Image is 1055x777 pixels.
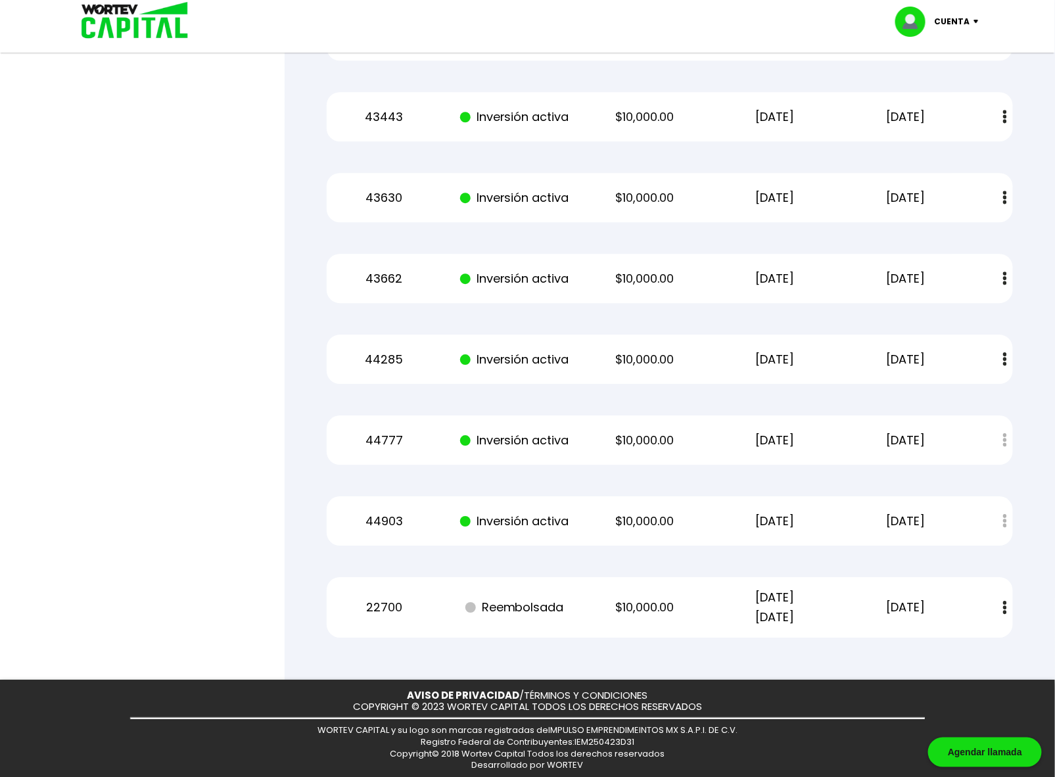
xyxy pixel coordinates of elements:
[472,759,584,771] span: Desarrollado por WORTEV
[720,431,830,450] p: [DATE]
[590,107,700,127] p: $10,000.00
[329,269,439,289] p: 43662
[590,269,700,289] p: $10,000.00
[720,269,830,289] p: [DATE]
[459,269,569,289] p: Inversión activa
[970,20,988,24] img: icon-down
[851,269,960,289] p: [DATE]
[459,598,569,617] p: Reembolsada
[408,688,520,702] a: AVISO DE PRIVACIDAD
[353,701,702,713] p: COPYRIGHT © 2023 WORTEV CAPITAL TODOS LOS DERECHOS RESERVADOS
[459,350,569,369] p: Inversión activa
[851,188,960,208] p: [DATE]
[895,7,935,37] img: profile-image
[720,350,830,369] p: [DATE]
[851,598,960,617] p: [DATE]
[851,350,960,369] p: [DATE]
[459,511,569,531] p: Inversión activa
[317,724,738,736] span: WORTEV CAPITAL y su logo son marcas registradas de IMPULSO EMPRENDIMEINTOS MX S.A.P.I. DE C.V.
[459,188,569,208] p: Inversión activa
[851,107,960,127] p: [DATE]
[590,598,700,617] p: $10,000.00
[928,738,1042,767] div: Agendar llamada
[590,350,700,369] p: $10,000.00
[459,107,569,127] p: Inversión activa
[329,350,439,369] p: 44285
[590,188,700,208] p: $10,000.00
[525,688,648,702] a: TÉRMINOS Y CONDICIONES
[329,431,439,450] p: 44777
[720,511,830,531] p: [DATE]
[720,107,830,127] p: [DATE]
[408,690,648,701] p: /
[590,511,700,531] p: $10,000.00
[935,12,970,32] p: Cuenta
[421,736,634,748] span: Registro Federal de Contribuyentes: IEM250423D31
[590,431,700,450] p: $10,000.00
[851,431,960,450] p: [DATE]
[720,188,830,208] p: [DATE]
[720,588,830,627] p: [DATE] [DATE]
[329,598,439,617] p: 22700
[459,431,569,450] p: Inversión activa
[329,188,439,208] p: 43630
[329,511,439,531] p: 44903
[851,511,960,531] p: [DATE]
[329,107,439,127] p: 43443
[390,747,665,760] span: Copyright© 2018 Wortev Capital Todos los derechos reservados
